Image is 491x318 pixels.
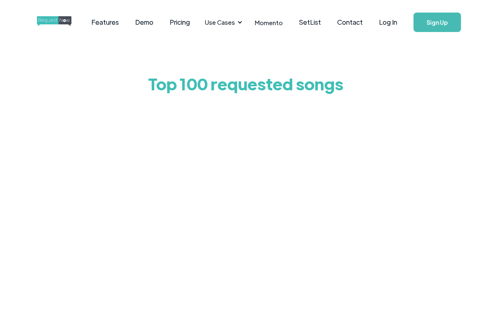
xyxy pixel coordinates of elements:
[247,11,291,34] a: Momento
[83,10,127,35] a: Features
[200,10,245,35] div: Use Cases
[127,10,162,35] a: Demo
[205,18,235,27] div: Use Cases
[37,16,86,26] img: requestnow logo
[37,14,63,30] a: home
[413,13,461,32] a: Sign Up
[371,8,405,36] a: Log In
[55,67,436,100] h1: Top 100 requested songs
[329,10,371,35] a: Contact
[162,10,198,35] a: Pricing
[291,10,329,35] a: SetList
